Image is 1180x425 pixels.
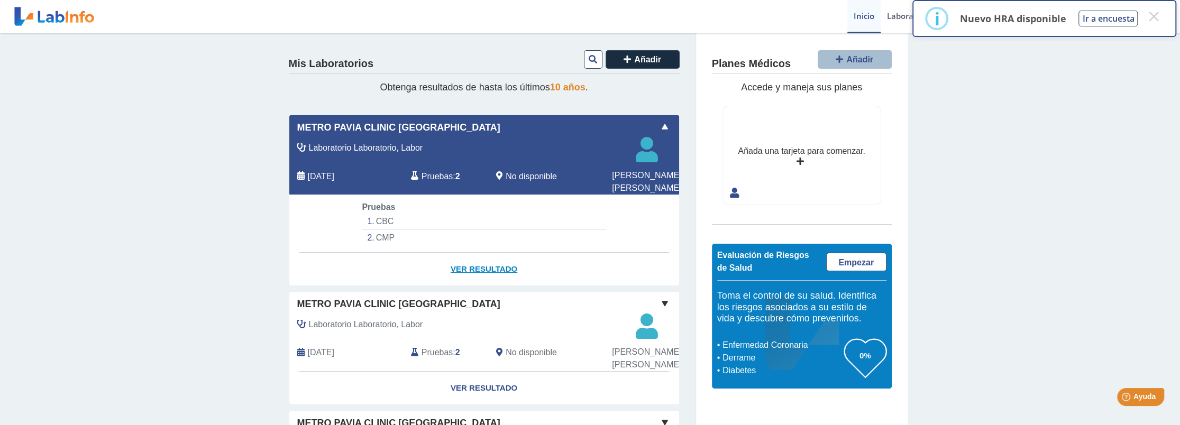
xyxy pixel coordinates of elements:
span: Accede y maneja sus planes [741,82,862,93]
li: Enfermedad Coronaria [720,339,844,352]
button: Añadir [818,50,892,69]
div: : [403,343,488,363]
span: Obtenga resultados de hasta los últimos . [380,82,588,93]
a: Ver Resultado [289,253,679,286]
h3: 0% [844,349,886,362]
button: Close this dialog [1144,7,1163,26]
li: Diabetes [720,364,844,377]
div: : [403,166,488,187]
iframe: Help widget launcher [1086,384,1168,413]
span: Pruebas [362,202,395,211]
p: Nuevo HRA disponible [959,12,1066,25]
span: Empezar [838,258,874,267]
b: 2 [455,172,460,181]
span: [PERSON_NAME] [PERSON_NAME] [612,346,681,371]
button: Añadir [606,50,680,69]
span: Metro Pavia Clinic [GEOGRAPHIC_DATA] [297,121,500,135]
span: 2025-07-28 [308,346,334,359]
span: Metro Pavia Clinic [GEOGRAPHIC_DATA] [297,297,500,311]
b: 2 [455,348,460,357]
span: Añadir [634,55,661,64]
span: Laboratorio Laboratorio, Labor [309,142,423,154]
span: 2025-08-11 [308,170,334,183]
li: CBC [362,214,606,230]
span: Laboratorio Laboratorio, Labor [309,318,423,331]
div: i [934,9,939,28]
h4: Planes Médicos [712,58,791,70]
span: Pruebas [422,170,453,183]
span: 10 años [550,82,586,93]
a: Empezar [826,253,886,271]
span: Añadir [846,55,873,64]
li: Derrame [720,352,844,364]
li: CMP [362,230,606,246]
span: No disponible [506,170,557,183]
span: Pruebas [422,346,453,359]
span: [PERSON_NAME] [PERSON_NAME] [612,169,681,195]
h4: Mis Laboratorios [289,58,373,70]
button: Ir a encuesta [1078,11,1138,26]
a: Ver Resultado [289,372,679,405]
div: Añada una tarjeta para comenzar. [738,145,865,158]
span: Evaluación de Riesgos de Salud [717,251,809,272]
h5: Toma el control de su salud. Identifica los riesgos asociados a su estilo de vida y descubre cómo... [717,290,886,325]
span: No disponible [506,346,557,359]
